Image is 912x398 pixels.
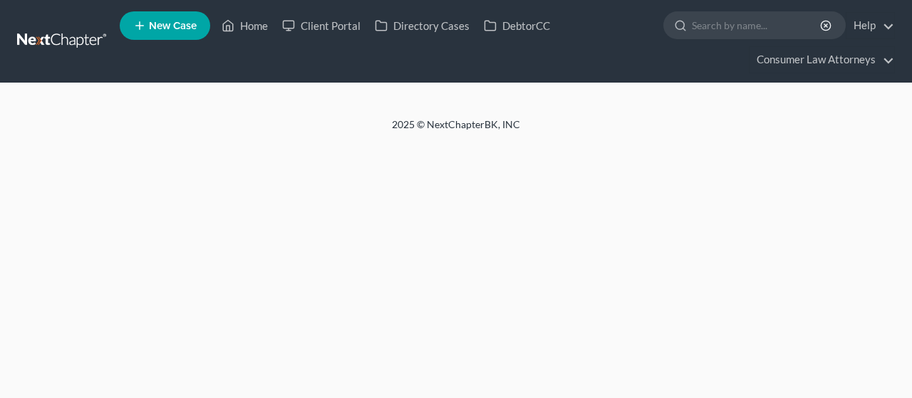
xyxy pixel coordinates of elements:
a: Consumer Law Attorneys [750,47,894,73]
input: Search by name... [692,12,822,38]
a: Help [846,13,894,38]
a: Client Portal [275,13,368,38]
a: DebtorCC [477,13,557,38]
div: 2025 © NextChapterBK, INC [50,117,862,143]
span: New Case [149,21,197,31]
a: Home [214,13,275,38]
a: Directory Cases [368,13,477,38]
